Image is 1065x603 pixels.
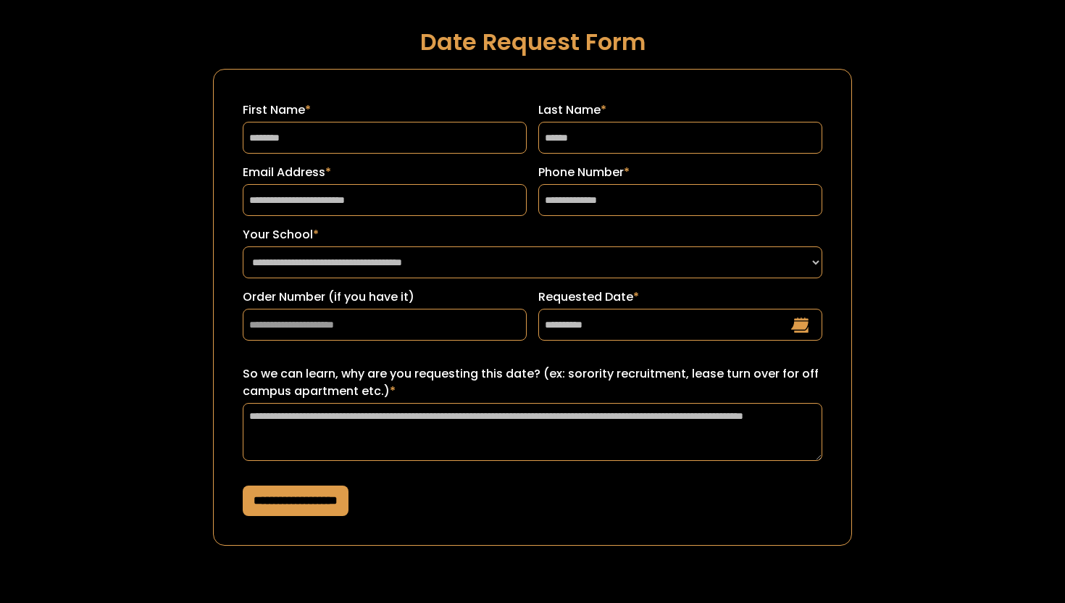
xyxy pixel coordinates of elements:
[243,365,822,400] label: So we can learn, why are you requesting this date? (ex: sorority recruitment, lease turn over for...
[243,101,527,119] label: First Name
[243,288,527,306] label: Order Number (if you have it)
[213,69,852,546] form: Request a Date Form
[243,226,822,244] label: Your School
[213,29,852,54] h1: Date Request Form
[538,288,822,306] label: Requested Date
[538,164,822,181] label: Phone Number
[538,101,822,119] label: Last Name
[243,164,527,181] label: Email Address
